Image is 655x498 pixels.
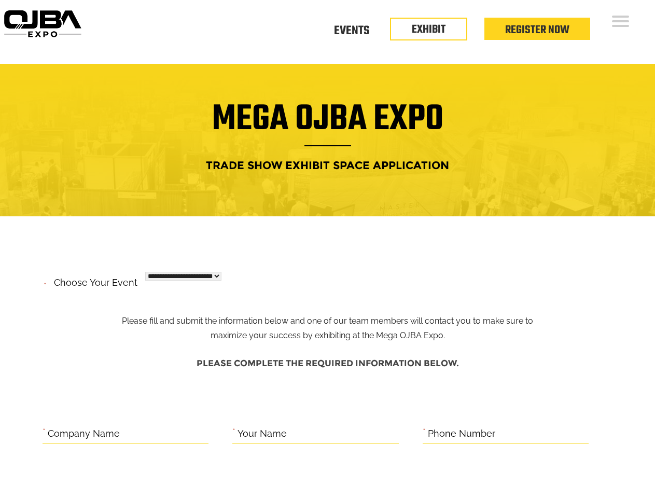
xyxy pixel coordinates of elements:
h4: Please complete the required information below. [43,353,613,374]
label: Choose your event [48,268,137,291]
h4: Trade Show Exhibit Space Application [8,156,647,175]
a: EXHIBIT [412,21,445,38]
label: Company Name [48,426,120,442]
label: Your Name [238,426,287,442]
p: Please fill and submit the information below and one of our team members will contact you to make... [114,274,541,343]
a: Register Now [505,21,569,39]
h1: Mega OJBA Expo [8,105,647,146]
label: Phone Number [428,426,495,442]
